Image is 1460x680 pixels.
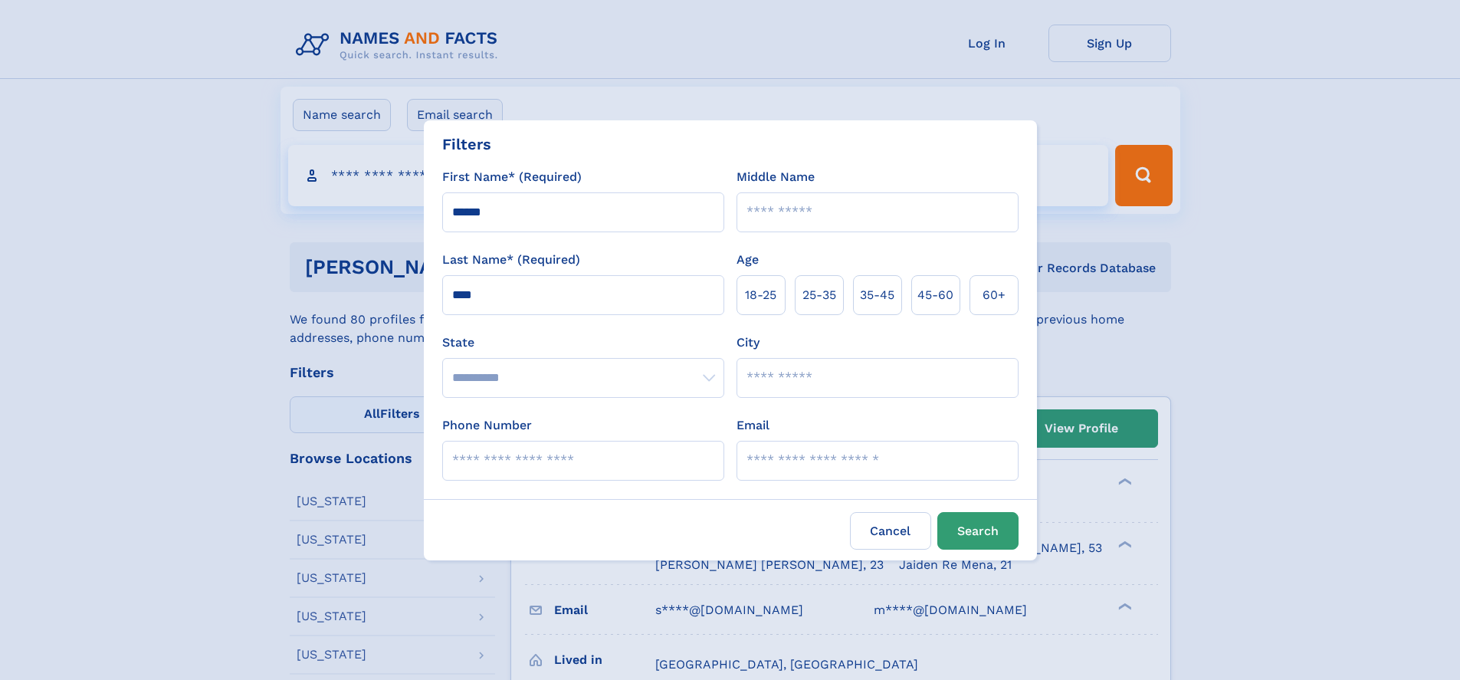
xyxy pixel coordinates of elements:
span: 60+ [983,286,1006,304]
span: 18‑25 [745,286,776,304]
span: 25‑35 [802,286,836,304]
button: Search [937,512,1019,550]
label: Email [737,416,769,435]
label: Cancel [850,512,931,550]
label: First Name* (Required) [442,168,582,186]
label: City [737,333,760,352]
div: Filters [442,133,491,156]
span: 35‑45 [860,286,894,304]
label: Phone Number [442,416,532,435]
label: Last Name* (Required) [442,251,580,269]
span: 45‑60 [917,286,953,304]
label: Age [737,251,759,269]
label: State [442,333,724,352]
label: Middle Name [737,168,815,186]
